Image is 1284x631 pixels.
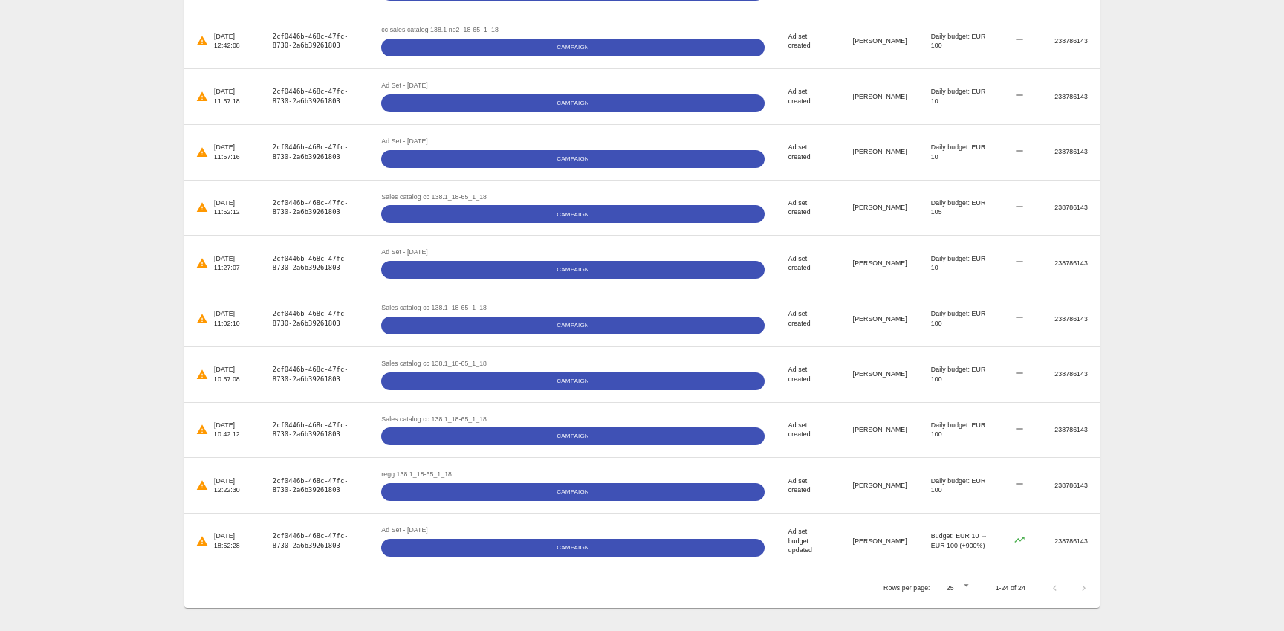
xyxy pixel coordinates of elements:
p: Ad set created [788,421,829,439]
span: CAMPAIGN [551,321,594,330]
p: Ad set created [788,198,829,217]
p: [DATE] 12:42:08 [214,32,249,51]
p: [PERSON_NAME] [853,425,907,435]
p: Stitcher Live [1054,92,1088,102]
p: [DATE] 11:02:10 [214,309,249,328]
span: CAMPAIGN [551,210,594,219]
p: Stitcher Live [1054,147,1088,157]
p: [PERSON_NAME] [853,92,907,102]
p: Daily budget: EUR 100 [931,365,990,384]
p: 2cf0446b-468c-47fc-8730-2a6b39261803 [273,476,358,495]
p: Daily budget: EUR 10 [931,87,990,106]
p: 2cf0446b-468c-47fc-8730-2a6b39261803 [273,87,358,106]
p: Stitcher Live [1054,425,1088,435]
span: CAMPAIGN [551,488,594,496]
p: 2cf0446b-468c-47fc-8730-2a6b39261803 [273,198,358,217]
p: [DATE] 10:57:08 [214,365,249,384]
p: Daily budget: EUR 100 [931,309,990,328]
p: Daily budget: EUR 105 [931,198,990,217]
p: Stitcher Live [1054,259,1088,268]
p: Stitcher Live [1054,537,1088,546]
h6: cc sales catalog 138.1 no2_18-65_1_18 [381,25,764,36]
p: [DATE] 11:27:07 [214,254,249,273]
p: Ad set created [788,143,829,161]
p: Ad set created [788,32,829,51]
p: [PERSON_NAME] [853,537,907,546]
p: Ad set created [788,476,829,495]
span: CAMPAIGN [551,43,594,52]
p: Stitcher Live [1054,36,1088,46]
p: 2cf0446b-468c-47fc-8730-2a6b39261803 [273,254,358,273]
p: 2cf0446b-468c-47fc-8730-2a6b39261803 [273,365,358,384]
p: [PERSON_NAME] [853,147,907,157]
p: Stitcher Live [1054,369,1088,379]
p: Ad set created [788,254,829,273]
span: CAMPAIGN [551,377,594,386]
p: Daily budget: EUR 10 [931,254,990,273]
p: Daily budget: EUR 10 [931,143,990,161]
h6: Sales catalog cc 138.1_18-65_1_18 [381,359,764,369]
p: 2cf0446b-468c-47fc-8730-2a6b39261803 [273,421,358,439]
p: Ad set created [788,365,829,384]
p: Budget: EUR 10 → EUR 100 (+900%) [931,531,990,550]
p: Ad set created [788,87,829,106]
h6: Sales catalog cc 138.1_18-65_1_18 [381,303,764,314]
p: [PERSON_NAME] [853,481,907,491]
span: CAMPAIGN [551,432,594,441]
p: [DATE] 11:52:12 [214,198,249,217]
span: CAMPAIGN [551,543,594,552]
p: Ad set created [788,309,829,328]
p: [PERSON_NAME] [853,36,907,46]
p: Stitcher Live [1054,481,1088,491]
p: Rows per page: [883,583,930,593]
p: 2cf0446b-468c-47fc-8730-2a6b39261803 [273,143,358,161]
h6: Ad Set - [DATE] [381,525,764,536]
p: [DATE] 10:42:12 [214,421,249,439]
p: [DATE] 12:22:30 [214,476,249,495]
p: [PERSON_NAME] [853,259,907,268]
p: Ad set budget updated [788,527,829,555]
p: Stitcher Live [1054,314,1088,324]
h6: regg 138.1_18-65_1_18 [381,470,764,480]
div: 25 [936,580,972,597]
p: Stitcher Live [1054,203,1088,213]
p: [DATE] 11:57:16 [214,143,249,161]
h6: Ad Set - [DATE] [381,81,764,91]
p: Daily budget: EUR 100 [931,476,990,495]
p: 2cf0446b-468c-47fc-8730-2a6b39261803 [273,32,358,51]
p: [PERSON_NAME] [853,203,907,213]
p: [PERSON_NAME] [853,314,907,324]
p: 1-24 of 24 [996,583,1025,593]
p: [DATE] 11:57:18 [214,87,249,106]
h6: Sales catalog cc 138.1_18-65_1_18 [381,415,764,425]
p: 2cf0446b-468c-47fc-8730-2a6b39261803 [273,309,358,328]
h6: Sales catalog cc 138.1_18-65_1_18 [381,192,764,203]
span: CAMPAIGN [551,155,594,164]
p: [PERSON_NAME] [853,369,907,379]
h6: Ad Set - [DATE] [381,137,764,147]
p: Daily budget: EUR 100 [931,421,990,439]
span: CAMPAIGN [551,99,594,108]
p: Daily budget: EUR 100 [931,32,990,51]
h6: Ad Set - [DATE] [381,247,764,258]
p: [DATE] 18:52:28 [214,531,249,550]
span: CAMPAIGN [551,265,594,274]
p: 2cf0446b-468c-47fc-8730-2a6b39261803 [273,531,358,550]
